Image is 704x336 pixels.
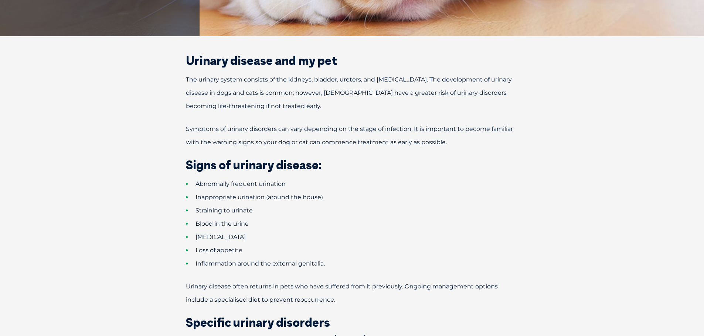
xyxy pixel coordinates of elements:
[195,233,246,240] span: [MEDICAL_DATA]
[186,76,512,110] span: The urinary system consists of the kidneys, bladder, ureters, and [MEDICAL_DATA]. The development...
[186,125,513,146] span: Symptoms of urinary disorders can vary depending on the stage of infection. It is important to be...
[186,53,337,68] span: Urinary disease and my pet
[195,194,323,201] span: Inappropriate urination (around the house)
[186,157,321,172] span: Signs of urinary disease:
[195,220,249,227] span: Blood in the urine
[186,283,498,303] span: Urinary disease often returns in pets who have suffered from it previously. Ongoing management op...
[195,180,286,187] span: Abnormally frequent urination
[186,315,330,330] span: Specific urinary disorders
[195,207,253,214] span: Straining to urinate
[195,247,242,254] span: Loss of appetite
[195,260,325,267] span: Inflammation around the external genitalia.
